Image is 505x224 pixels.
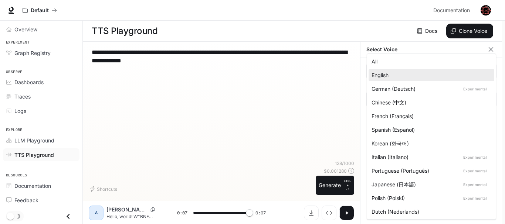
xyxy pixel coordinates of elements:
[372,194,488,202] div: Polish (Polski)
[372,85,488,93] div: German (Deutsch)
[462,195,488,201] p: Experimental
[372,112,488,120] div: French (Français)
[372,153,488,161] div: Italian (Italiano)
[462,168,488,174] p: Experimental
[372,99,488,106] div: Chinese (中文)
[372,58,488,65] div: All
[372,71,488,79] div: English
[372,126,488,134] div: Spanish (Español)
[372,208,488,216] div: Dutch (Nederlands)
[462,181,488,188] p: Experimental
[462,154,488,161] p: Experimental
[372,139,488,147] div: Korean (한국어)
[372,167,488,175] div: Portuguese (Português)
[372,180,488,188] div: Japanese (日本語)
[462,86,488,92] p: Experimental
